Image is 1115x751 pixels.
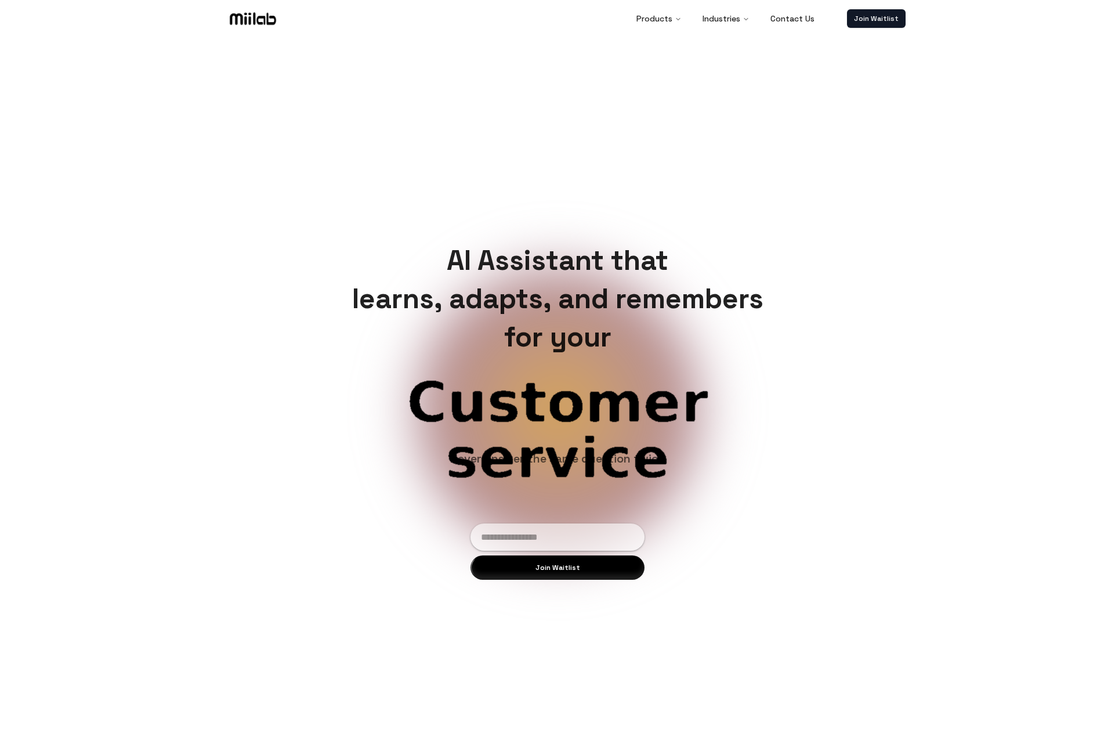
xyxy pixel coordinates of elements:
[296,375,819,486] span: Customer service
[209,10,296,27] a: Logo
[627,7,824,30] nav: Main
[343,241,773,356] h1: AI Assistant that learns, adapts, and remembers for your
[227,10,278,27] img: Logo
[296,375,819,431] span: Biz ops
[627,7,691,30] button: Products
[761,7,824,30] a: Contact Us
[847,9,906,28] a: Join Waitlist
[693,7,759,30] button: Industries
[470,555,645,580] button: Join Waitlist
